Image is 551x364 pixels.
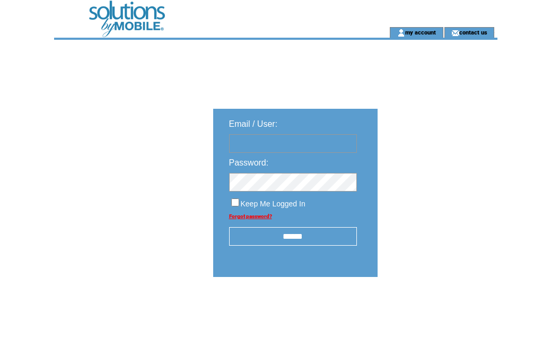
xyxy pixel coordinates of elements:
a: contact us [459,29,487,36]
a: Forgot password? [229,213,272,219]
span: Email / User: [229,119,278,128]
img: transparent.png;jsessionid=206EEE8192D1E24E92485E0F5F6F1960 [408,304,461,317]
span: Keep Me Logged In [241,200,305,208]
img: contact_us_icon.gif;jsessionid=206EEE8192D1E24E92485E0F5F6F1960 [451,29,459,37]
a: my account [405,29,436,36]
img: account_icon.gif;jsessionid=206EEE8192D1E24E92485E0F5F6F1960 [397,29,405,37]
span: Password: [229,158,269,167]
